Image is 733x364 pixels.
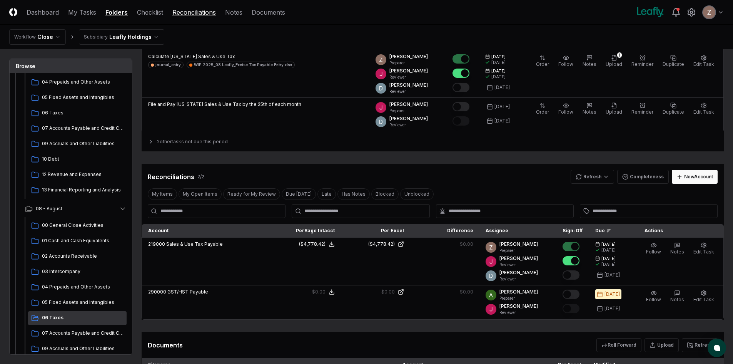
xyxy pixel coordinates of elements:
div: ($4,778.42) [299,241,326,248]
a: Folders [105,8,128,17]
button: Reminder [630,53,655,69]
button: Mark complete [563,242,579,251]
p: [PERSON_NAME] [499,303,538,310]
a: ($4,778.42) [347,241,404,248]
div: [DATE] [604,291,620,298]
img: ACg8ocJfBSitaon9c985KWe3swqK2kElzkAv-sHk65QWxGQz4ldowg=s96-c [376,102,386,113]
button: Mark complete [452,83,469,92]
div: Due [595,227,626,234]
a: Notes [225,8,242,17]
div: Reconciliations [148,172,194,181]
button: Mark complete [563,270,579,280]
button: Notes [581,53,598,69]
p: Preparer [499,295,538,301]
span: Follow [558,61,573,67]
button: $0.00 [312,289,335,295]
div: [DATE] [604,272,620,278]
span: 290000 [148,289,166,295]
button: Edit Task [692,241,716,257]
span: Edit Task [693,249,714,255]
span: Duplicate [663,109,684,115]
a: 03 Intercompany [28,265,127,279]
button: My Items [148,188,177,200]
button: Late [317,188,336,200]
p: Reviewer [499,310,538,315]
button: Edit Task [692,101,716,117]
span: 07 Accounts Payable and Credit Cards [42,125,124,132]
button: Edit Task [692,53,716,69]
img: Logo [9,8,17,16]
span: [DATE] [491,54,506,60]
a: 09 Accruals and Other Liabilities [28,342,127,356]
button: Mark complete [452,54,469,64]
p: [PERSON_NAME] [499,289,538,295]
img: ACg8ocJfBSitaon9c985KWe3swqK2kElzkAv-sHk65QWxGQz4ldowg=s96-c [486,304,496,315]
span: 01 Cash and Cash Equivalents [42,237,124,244]
th: Assignee [479,224,556,238]
span: 00 General Close Activities [42,222,124,229]
button: NewAccount [672,170,718,184]
nav: breadcrumb [9,29,164,45]
th: Per Sage Intacct [272,224,341,238]
button: Refresh [682,338,718,352]
button: Order [534,53,551,69]
p: Reviewer [499,262,538,268]
button: Mark complete [563,256,579,265]
p: [PERSON_NAME] [499,269,538,276]
a: Documents [252,8,285,17]
span: Reminder [631,61,653,67]
p: [PERSON_NAME] [389,115,428,122]
span: Edit Task [693,109,714,115]
span: Duplicate [663,61,684,67]
button: Follow [645,241,663,257]
button: Mark complete [563,290,579,299]
button: Mark complete [563,304,579,313]
div: WIP 2025_08 Leafly_Excise Tax Payable Entry.xlsx [194,62,292,68]
a: 07 Accounts Payable and Credit Cards [28,327,127,341]
button: Reminder [630,101,655,117]
button: Ready for My Review [223,188,280,200]
div: journal_entry [155,62,181,68]
button: Mark complete [452,116,469,126]
button: Duplicate [661,53,686,69]
a: 06 Taxes [28,106,127,120]
div: 09 - September [19,12,133,200]
span: Order [536,61,549,67]
p: Reviewer [389,89,428,94]
span: [DATE] [491,68,506,74]
div: [DATE] [491,74,506,80]
span: 06 Taxes [42,314,124,321]
div: [DATE] [491,60,506,65]
span: 04 Prepaids and Other Assets [42,79,124,86]
span: 12 Revenue and Expenses [42,171,124,178]
p: [PERSON_NAME] [499,241,538,248]
p: Reviewer [499,276,538,282]
img: ACg8ocKnDsamp5-SE65NkOhq35AnOBarAXdzXQ03o9g231ijNgHgyA=s96-c [376,54,386,65]
div: 2 other tasks not due this period [142,132,724,151]
span: Sales & Use Tax Payable [166,241,223,247]
img: ACg8ocLeIi4Jlns6Fsr4lO0wQ1XJrFQvF4yUjbLrd1AsCAOmrfa1KQ=s96-c [376,116,386,127]
a: 05 Fixed Assets and Intangibles [28,296,127,310]
img: ACg8ocJfBSitaon9c985KWe3swqK2kElzkAv-sHk65QWxGQz4ldowg=s96-c [486,256,496,267]
div: $0.00 [460,241,473,248]
a: My Tasks [68,8,96,17]
span: 03 Intercompany [42,268,124,275]
img: ACg8ocLeIi4Jlns6Fsr4lO0wQ1XJrFQvF4yUjbLrd1AsCAOmrfa1KQ=s96-c [376,83,386,94]
button: Mark complete [452,69,469,78]
div: $0.00 [381,289,395,295]
a: WIP 2025_08 Leafly_Excise Tax Payable Entry.xlsx [187,62,295,68]
span: 09 Accruals and Other Liabilities [42,140,124,147]
button: ($4,778.42) [299,241,335,248]
button: Mark complete [452,102,469,111]
button: Blocked [371,188,399,200]
button: Follow [557,101,575,117]
span: Edit Task [693,297,714,302]
p: [PERSON_NAME] [389,67,428,74]
div: [DATE] [601,262,616,267]
div: $0.00 [312,289,326,295]
h3: Browse [10,59,132,73]
p: [PERSON_NAME] [389,101,428,108]
span: Notes [583,61,596,67]
a: 13 Financial Reporting and Analysis [28,183,127,197]
p: [PERSON_NAME] [389,53,428,60]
